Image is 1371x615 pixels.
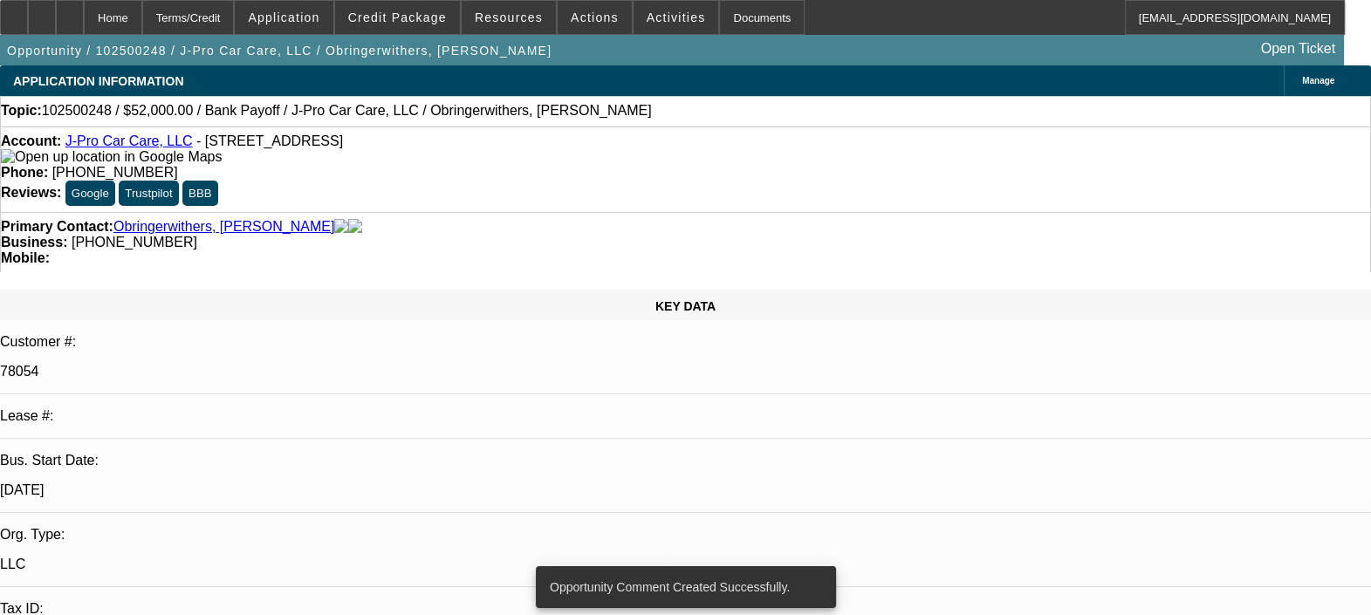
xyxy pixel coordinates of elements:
[13,74,183,88] span: APPLICATION INFORMATION
[634,1,719,34] button: Activities
[72,235,197,249] span: [PHONE_NUMBER]
[52,165,178,180] span: [PHONE_NUMBER]
[248,10,319,24] span: Application
[1302,76,1334,85] span: Manage
[571,10,619,24] span: Actions
[235,1,332,34] button: Application
[65,181,115,206] button: Google
[1254,34,1342,64] a: Open Ticket
[462,1,556,34] button: Resources
[1,149,222,164] a: View Google Maps
[558,1,632,34] button: Actions
[42,103,652,119] span: 102500248 / $52,000.00 / Bank Payoff / J-Pro Car Care, LLC / Obringerwithers, [PERSON_NAME]
[334,219,348,235] img: facebook-icon.png
[1,250,50,265] strong: Mobile:
[655,299,716,313] span: KEY DATA
[475,10,543,24] span: Resources
[335,1,460,34] button: Credit Package
[647,10,706,24] span: Activities
[182,181,218,206] button: BBB
[348,219,362,235] img: linkedin-icon.png
[1,149,222,165] img: Open up location in Google Maps
[119,181,178,206] button: Trustpilot
[348,10,447,24] span: Credit Package
[113,219,334,235] a: Obringerwithers, [PERSON_NAME]
[1,133,61,148] strong: Account:
[1,103,42,119] strong: Topic:
[536,566,829,608] div: Opportunity Comment Created Successfully.
[65,133,193,148] a: J-Pro Car Care, LLC
[1,165,48,180] strong: Phone:
[1,219,113,235] strong: Primary Contact:
[1,235,67,249] strong: Business:
[196,133,343,148] span: - [STREET_ADDRESS]
[1,185,61,200] strong: Reviews:
[7,44,552,58] span: Opportunity / 102500248 / J-Pro Car Care, LLC / Obringerwithers, [PERSON_NAME]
